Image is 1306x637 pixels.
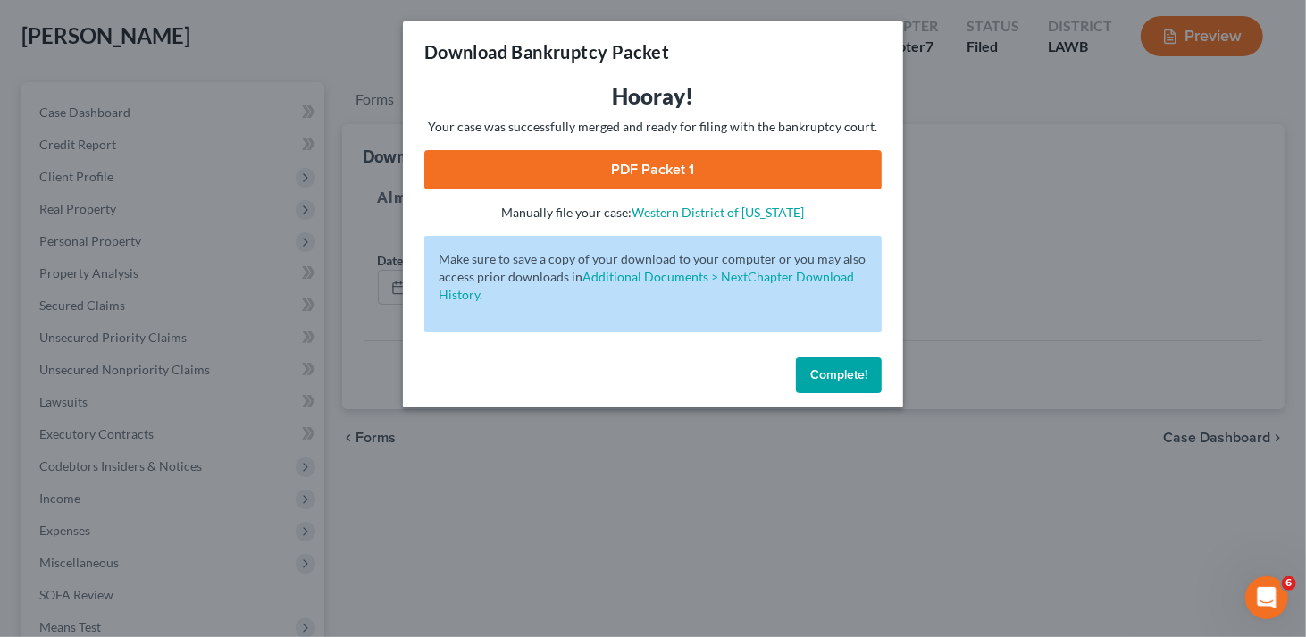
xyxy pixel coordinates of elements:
[796,357,882,393] button: Complete!
[439,250,867,304] p: Make sure to save a copy of your download to your computer or you may also access prior downloads in
[1245,576,1288,619] iframe: Intercom live chat
[424,204,882,222] p: Manually file your case:
[810,367,867,382] span: Complete!
[424,82,882,111] h3: Hooray!
[424,150,882,189] a: PDF Packet 1
[424,118,882,136] p: Your case was successfully merged and ready for filing with the bankruptcy court.
[1282,576,1296,591] span: 6
[632,205,805,220] a: Western District of [US_STATE]
[424,39,669,64] h3: Download Bankruptcy Packet
[439,269,854,302] a: Additional Documents > NextChapter Download History.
